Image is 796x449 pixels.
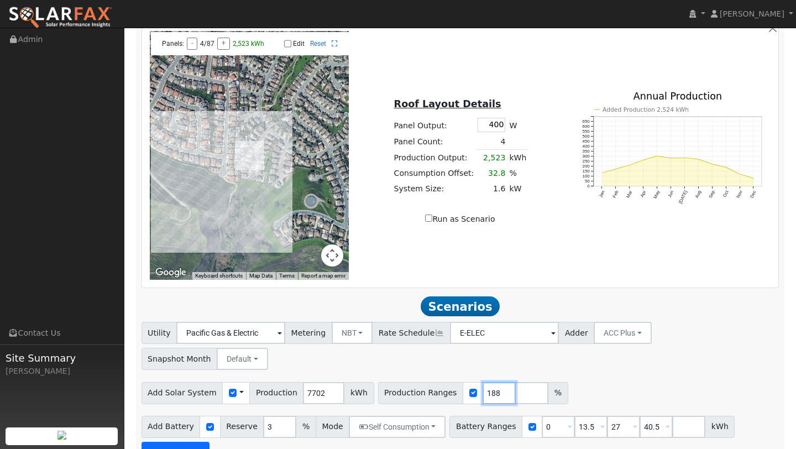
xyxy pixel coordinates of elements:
text: Dec [750,190,757,199]
img: Google [153,265,189,280]
button: Keyboard shortcuts [195,272,243,280]
button: Map Data [249,272,273,280]
span: Adder [558,322,594,344]
input: Select a Rate Schedule [450,322,559,344]
circle: onclick="" [684,157,685,159]
span: 2,523 kWh [233,40,264,48]
circle: onclick="" [642,159,644,161]
button: Map camera controls [321,244,343,267]
span: Add Battery [142,416,201,438]
td: Panel Count: [392,134,476,150]
circle: onclick="" [698,158,699,160]
td: 32.8 [476,165,507,181]
td: System Size: [392,181,476,197]
circle: onclick="" [725,166,727,168]
button: - [187,38,197,50]
label: Run as Scenario [425,213,495,225]
text: 300 [582,154,590,159]
text: Mar [626,190,633,199]
td: Production Output: [392,150,476,166]
circle: onclick="" [629,164,630,166]
td: 2,523 [476,150,507,166]
td: % [507,165,528,181]
a: Terms (opens in new tab) [279,273,295,279]
a: Open this area in Google Maps (opens a new window) [153,265,189,280]
span: % [296,416,316,438]
button: Self Consumption [349,416,446,438]
td: kW [507,181,528,197]
text: Jan [598,190,606,199]
span: 4/87 [200,40,214,48]
text: 50 [585,179,590,184]
text: Apr [640,190,647,198]
td: Consumption Offset: [392,165,476,181]
span: Battery Ranges [449,416,522,438]
text: 250 [582,159,590,164]
text: 450 [582,139,590,144]
input: Select a Utility [176,322,285,344]
circle: onclick="" [670,157,672,159]
button: ACC Plus [594,322,652,344]
span: kWh [344,382,374,404]
span: Panels: [162,40,184,48]
circle: onclick="" [656,155,658,157]
td: 4 [476,134,507,150]
button: NBT [332,322,373,344]
div: [PERSON_NAME] [6,366,118,377]
img: SolarFax [8,6,112,29]
td: kWh [507,150,528,166]
text: 550 [582,129,590,134]
text: 350 [582,149,590,154]
text: Added Production 2,524 kWh [603,106,689,113]
label: Edit [293,40,305,48]
img: retrieve [57,431,66,440]
button: + [217,38,230,50]
span: Add Solar System [142,382,223,404]
text: 500 [582,134,590,139]
span: kWh [705,416,735,438]
text: Jun [667,190,675,199]
text: 0 [587,184,590,189]
span: Utility [142,322,177,344]
span: Scenarios [421,296,500,316]
text: 150 [582,169,590,174]
circle: onclick="" [615,168,616,170]
button: Default [217,348,268,370]
a: Full Screen [332,40,338,48]
text: [DATE] [678,190,689,205]
text: May [653,190,661,200]
span: Mode [316,416,349,438]
span: Reserve [220,416,264,438]
text: 400 [582,144,590,149]
td: W [507,116,528,134]
circle: onclick="" [753,177,755,179]
circle: onclick="" [601,172,603,174]
span: Production Ranges [378,382,463,404]
text: Feb [612,190,620,199]
u: Roof Layout Details [394,98,501,109]
text: 650 [582,119,590,124]
text: Aug [694,190,702,199]
text: Sep [708,190,716,199]
text: Annual Production [633,91,722,102]
span: % [548,382,568,404]
span: Metering [285,322,332,344]
circle: onclick="" [739,173,741,175]
span: Production [249,382,303,404]
a: Report a map error [301,273,345,279]
circle: onclick="" [711,163,713,165]
a: Reset [310,40,326,48]
span: [PERSON_NAME] [720,9,784,18]
span: Rate Schedule [372,322,451,344]
td: Panel Output: [392,116,476,134]
span: Snapshot Month [142,348,218,370]
text: 200 [582,164,590,169]
text: Nov [736,190,743,199]
text: Oct [722,190,730,199]
text: 600 [582,124,590,129]
input: Run as Scenario [425,215,432,222]
span: Site Summary [6,351,118,366]
td: 1.6 [476,181,507,197]
text: 100 [582,174,590,179]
